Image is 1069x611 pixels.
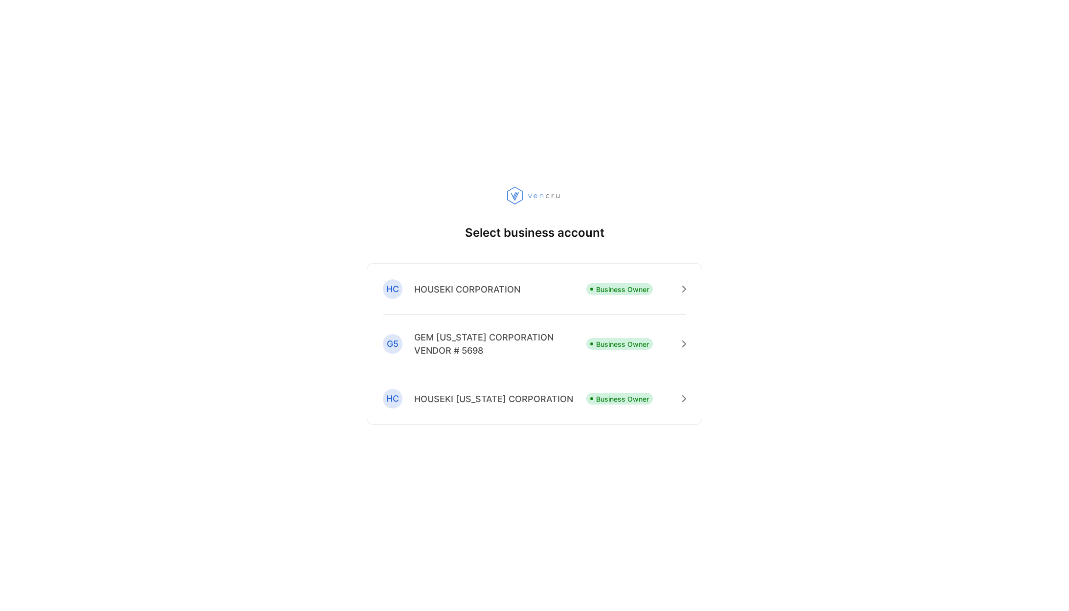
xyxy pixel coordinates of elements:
[386,392,399,405] p: HC
[507,186,562,205] img: vencru logo
[386,283,399,295] p: HC
[596,284,649,294] p: Business Owner
[596,339,649,349] p: Business Owner
[414,283,520,296] p: HOUSEKI CORPORATION
[387,338,399,350] p: G5
[414,392,573,406] p: HOUSEKI [US_STATE] CORPORATION
[465,224,604,242] p: Select business account
[414,331,586,357] p: GEM [US_STATE] CORPORATION VENDOR # 5698
[8,4,37,33] button: Open LiveChat chat widget
[596,394,649,404] p: Business Owner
